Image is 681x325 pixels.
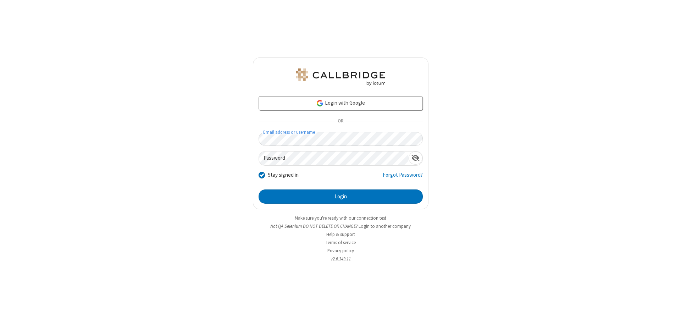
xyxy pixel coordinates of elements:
label: Stay signed in [268,171,299,179]
button: Login [259,189,423,204]
img: google-icon.png [316,99,324,107]
input: Password [259,152,409,165]
span: OR [335,116,346,126]
img: QA Selenium DO NOT DELETE OR CHANGE [294,68,387,86]
a: Forgot Password? [383,171,423,184]
input: Email address or username [259,132,423,146]
button: Login to another company [359,223,411,230]
a: Login with Google [259,96,423,110]
div: Show password [409,152,422,165]
a: Terms of service [326,239,356,246]
a: Make sure you're ready with our connection test [295,215,386,221]
a: Help & support [326,231,355,237]
li: v2.6.349.11 [253,255,428,262]
li: Not QA Selenium DO NOT DELETE OR CHANGE? [253,223,428,230]
a: Privacy policy [327,248,354,254]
